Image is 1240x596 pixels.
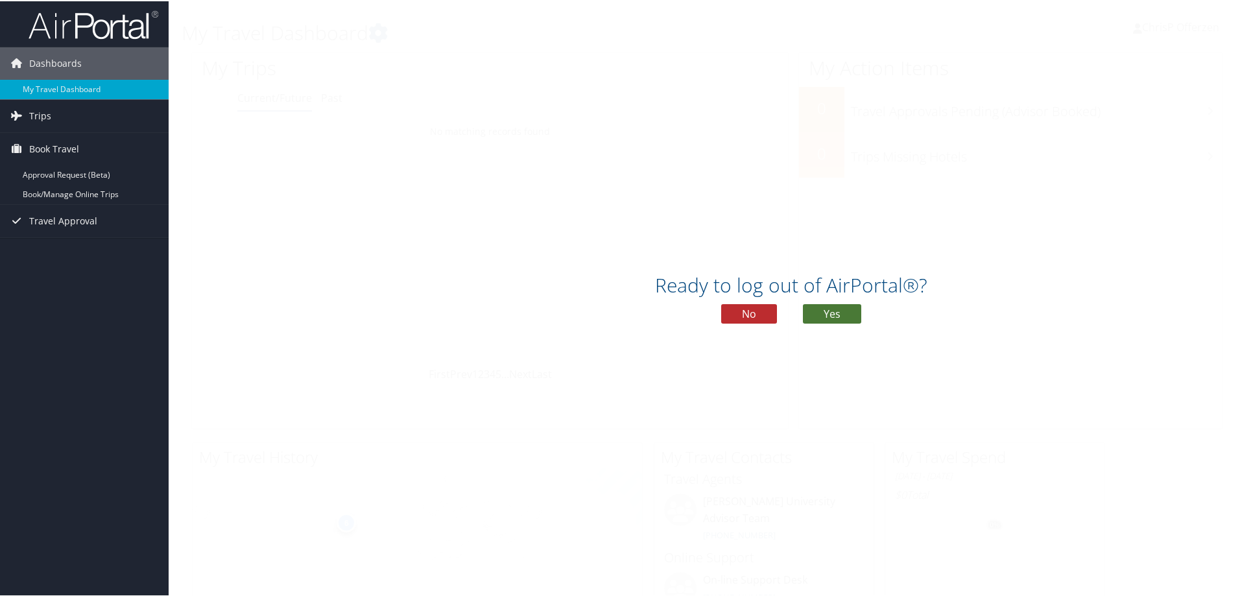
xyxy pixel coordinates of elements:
[29,132,79,164] span: Book Travel
[29,8,158,39] img: airportal-logo.png
[803,303,861,322] button: Yes
[29,46,82,78] span: Dashboards
[721,303,777,322] button: No
[29,204,97,236] span: Travel Approval
[29,99,51,131] span: Trips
